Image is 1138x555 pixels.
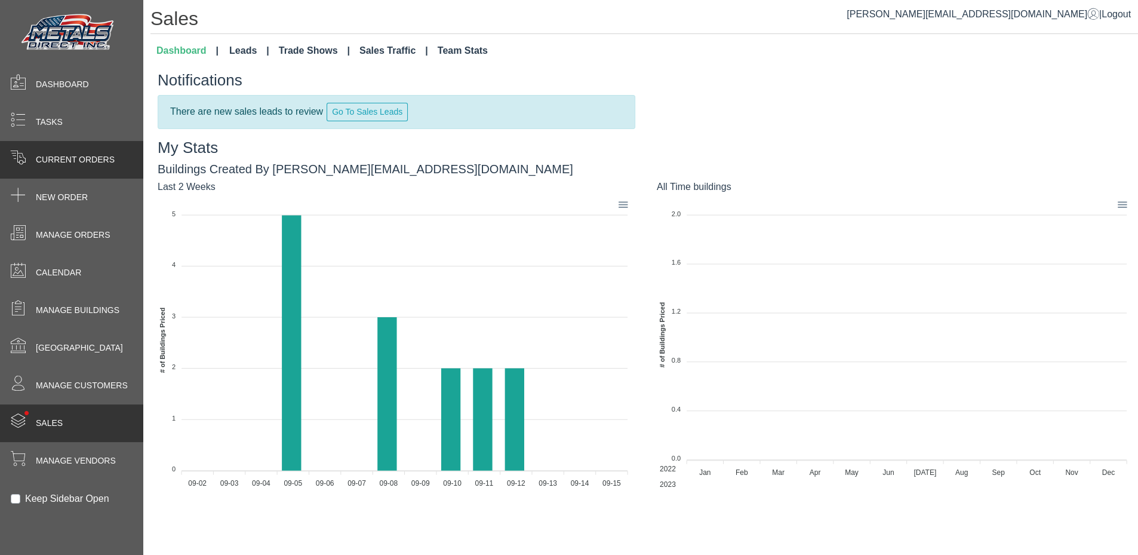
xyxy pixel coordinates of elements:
span: Manage Buildings [36,304,119,317]
tspan: 09-15 [602,479,621,487]
tspan: 09-05 [284,479,302,487]
tspan: 09-14 [571,479,589,487]
span: 2023 [651,480,676,489]
span: 2022 [651,465,676,473]
span: Manage Orders [36,229,110,241]
tspan: Oct [1029,468,1041,477]
div: There are new sales leads to review [158,95,635,129]
tspan: 2 [172,363,176,370]
a: Team Stats [433,39,493,63]
tspan: 09-07 [347,479,366,487]
label: Keep Sidebar Open [25,492,109,506]
text: # of Buildings Priced [159,308,166,373]
span: • [11,394,42,433]
h6: All Time buildings [657,181,1138,192]
tspan: 09-12 [507,479,525,487]
tspan: Sep [992,468,1005,477]
tspan: Aug [955,468,968,477]
tspan: 3 [172,312,176,319]
h6: Last 2 Weeks [158,181,639,192]
tspan: 09-09 [411,479,430,487]
div: | [847,7,1131,22]
tspan: 1 [172,415,176,422]
tspan: Feb [736,468,748,477]
span: Calendar [36,266,81,279]
tspan: Nov [1065,468,1078,477]
tspan: 5 [172,210,176,217]
tspan: Dec [1102,468,1115,477]
span: Logout [1102,9,1131,19]
span: Sales [36,417,63,430]
tspan: 09-10 [443,479,462,487]
tspan: 4 [172,261,176,268]
tspan: 09-08 [379,479,398,487]
a: Trade Shows [274,39,355,63]
h5: Buildings Created By [PERSON_NAME][EMAIL_ADDRESS][DOMAIN_NAME] [158,162,1138,176]
span: Manage Vendors [36,455,116,467]
tspan: 0.8 [672,357,681,364]
text: # of Buildings Priced [659,302,666,367]
tspan: 09-13 [539,479,557,487]
tspan: 09-04 [252,479,270,487]
tspan: May [845,468,859,477]
tspan: [DATE] [914,468,936,477]
span: [GEOGRAPHIC_DATA] [36,342,123,354]
tspan: 1.6 [672,259,681,266]
h3: My Stats [158,139,1138,157]
tspan: 0.4 [672,406,681,413]
div: Menu [1117,198,1127,208]
a: Leads [224,39,274,63]
tspan: 09-06 [316,479,334,487]
tspan: 0.0 [672,455,681,462]
div: Menu [617,198,628,208]
tspan: 1.2 [672,308,681,315]
a: Sales Traffic [355,39,433,63]
h1: Sales [150,7,1138,34]
tspan: Jun [882,468,894,477]
span: Manage Customers [36,379,128,392]
tspan: 0 [172,465,176,473]
tspan: 09-02 [188,479,207,487]
span: Dashboard [36,78,89,91]
tspan: Apr [810,468,821,477]
img: Metals Direct Inc Logo [18,11,119,55]
a: Go To Sales Leads [323,106,408,116]
a: Dashboard [152,39,223,63]
button: Go To Sales Leads [327,103,408,121]
tspan: Jan [699,468,711,477]
h3: Notifications [158,71,1138,90]
span: New Order [36,191,88,204]
span: Current Orders [36,154,115,166]
span: Tasks [36,116,63,128]
tspan: 09-11 [475,479,494,487]
a: [PERSON_NAME][EMAIL_ADDRESS][DOMAIN_NAME] [847,9,1099,19]
tspan: 09-03 [220,479,239,487]
tspan: Mar [772,468,785,477]
tspan: 2.0 [672,210,681,217]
